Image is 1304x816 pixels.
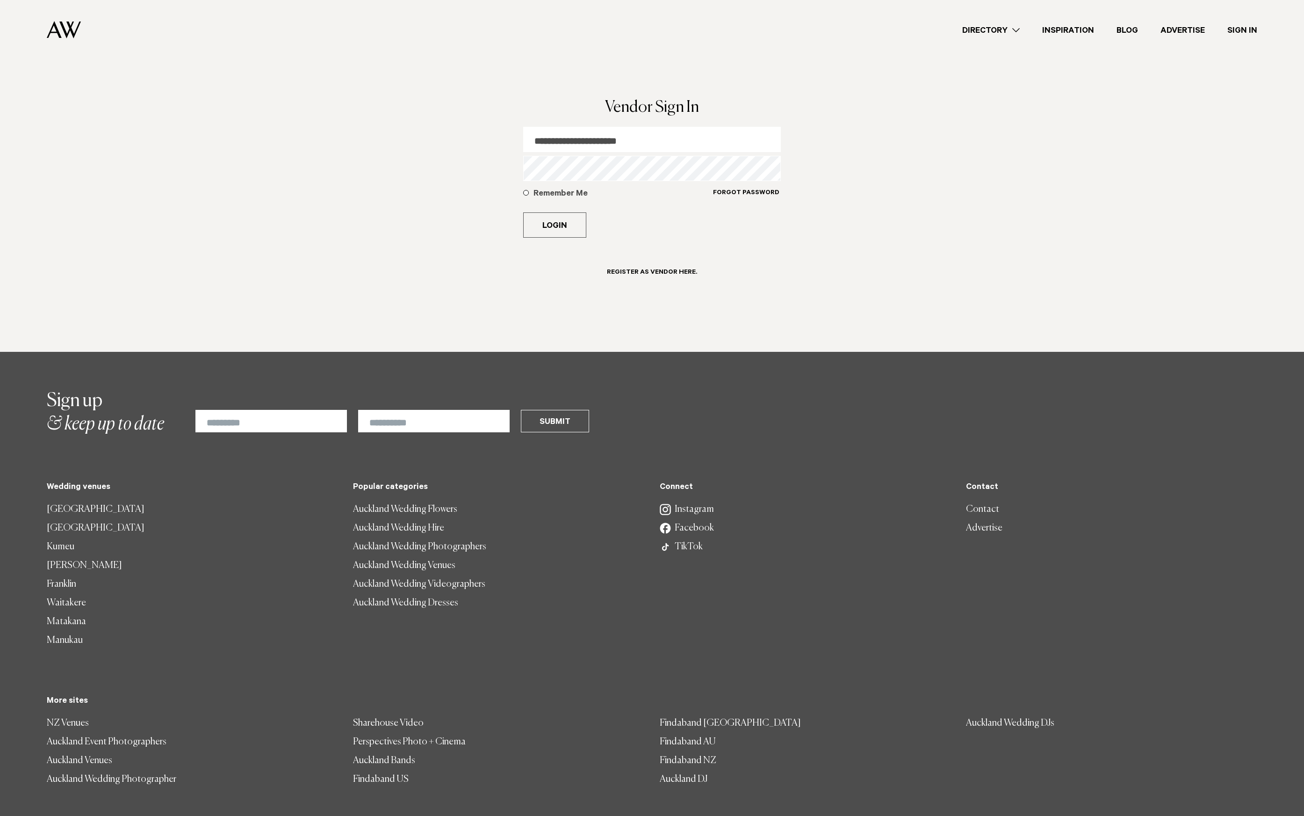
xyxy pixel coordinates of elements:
a: Sign In [1216,24,1268,36]
a: Facebook [660,519,951,538]
a: Auckland Event Photographers [47,733,338,751]
a: Findaband NZ [660,751,951,770]
a: [PERSON_NAME] [47,556,338,575]
a: Advertise [966,519,1257,538]
a: TikTok [660,538,951,556]
a: Sharehouse Video [353,714,644,733]
a: Auckland Wedding DJs [966,714,1257,733]
h5: Popular categories [353,483,644,493]
a: [GEOGRAPHIC_DATA] [47,500,338,519]
a: Auckland Wedding Hire [353,519,644,538]
a: Matakana [47,612,338,631]
h1: Vendor Sign In [523,100,781,116]
a: Franklin [47,575,338,594]
a: Auckland Venues [47,751,338,770]
h5: More sites [47,697,1257,707]
a: Perspectives Photo + Cinema [353,733,644,751]
a: Forgot Password [713,189,780,209]
h5: Wedding venues [47,483,338,493]
span: Sign up [47,392,102,410]
a: Inspiration [1031,24,1105,36]
a: Auckland Wedding Videographers [353,575,644,594]
a: Auckland Wedding Venues [353,556,644,575]
a: Auckland Bands [353,751,644,770]
a: Findaband [GEOGRAPHIC_DATA] [660,714,951,733]
a: Findaband US [353,770,644,789]
a: Directory [951,24,1031,36]
a: Findaband AU [660,733,951,751]
a: Waitakere [47,594,338,612]
a: Auckland Wedding Photographers [353,538,644,556]
img: Auckland Weddings Logo [47,21,81,38]
a: Auckland DJ [660,770,951,789]
h5: Contact [966,483,1257,493]
h5: Connect [660,483,951,493]
a: Advertise [1149,24,1216,36]
a: Auckland Wedding Dresses [353,594,644,612]
a: Instagram [660,500,951,519]
a: Manukau [47,631,338,650]
a: Kumeu [47,538,338,556]
a: NZ Venues [47,714,338,733]
h2: & keep up to date [47,389,164,436]
button: Login [523,212,586,238]
h6: Register as Vendor here. [607,269,697,277]
a: Auckland Wedding Photographer [47,770,338,789]
button: Submit [521,410,589,432]
h5: Remember Me [533,189,713,200]
a: [GEOGRAPHIC_DATA] [47,519,338,538]
h6: Forgot Password [713,189,779,198]
a: Auckland Wedding Flowers [353,500,644,519]
a: Blog [1105,24,1149,36]
a: Register as Vendor here. [596,260,708,291]
a: Contact [966,500,1257,519]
